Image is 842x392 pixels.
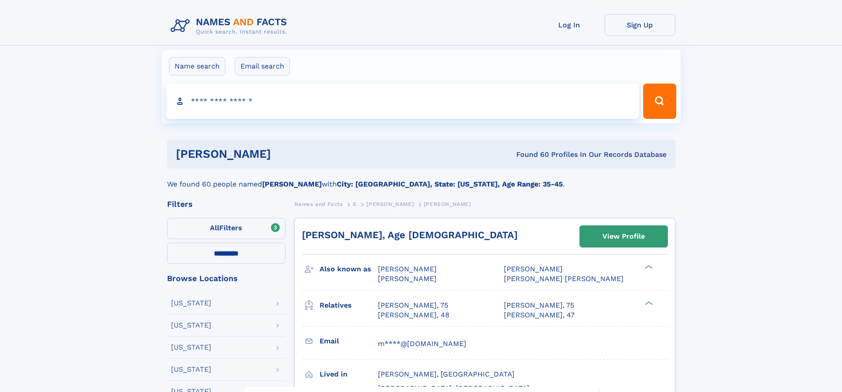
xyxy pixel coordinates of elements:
span: [PERSON_NAME], [GEOGRAPHIC_DATA] [378,370,514,378]
h3: Relatives [320,298,378,313]
span: [PERSON_NAME] [366,201,414,207]
a: S [353,198,357,209]
div: Filters [167,200,286,208]
h3: Email [320,334,378,349]
h1: [PERSON_NAME] [176,148,394,160]
div: [US_STATE] [171,322,211,329]
div: ❯ [643,264,653,270]
div: Found 60 Profiles In Our Records Database [393,150,667,160]
a: [PERSON_NAME], 48 [378,310,450,320]
div: [US_STATE] [171,366,211,373]
h3: Lived in [320,367,378,382]
span: S [353,201,357,207]
a: [PERSON_NAME], 75 [378,301,448,310]
a: Names and Facts [294,198,343,209]
span: [PERSON_NAME] [424,201,471,207]
button: Search Button [643,84,676,119]
a: Log In [534,14,605,36]
a: [PERSON_NAME], 47 [504,310,575,320]
span: [PERSON_NAME] [504,265,563,273]
span: [PERSON_NAME] [PERSON_NAME] [504,274,624,283]
label: Filters [167,218,286,239]
div: [US_STATE] [171,300,211,307]
div: Browse Locations [167,274,286,282]
a: [PERSON_NAME] [366,198,414,209]
a: View Profile [580,226,667,247]
a: [PERSON_NAME], Age [DEMOGRAPHIC_DATA] [302,229,518,240]
img: Logo Names and Facts [167,14,294,38]
div: View Profile [602,226,645,247]
span: All [210,224,219,232]
span: [PERSON_NAME] [378,274,437,283]
b: City: [GEOGRAPHIC_DATA], State: [US_STATE], Age Range: 35-45 [337,180,563,188]
label: Name search [169,57,225,76]
div: We found 60 people named with . [167,168,675,190]
b: [PERSON_NAME] [262,180,322,188]
input: search input [166,84,640,119]
div: ❯ [643,300,653,306]
h3: Also known as [320,262,378,277]
div: [US_STATE] [171,344,211,351]
label: Email search [235,57,290,76]
span: [PERSON_NAME] [378,265,437,273]
a: [PERSON_NAME], 75 [504,301,574,310]
a: Sign Up [605,14,675,36]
